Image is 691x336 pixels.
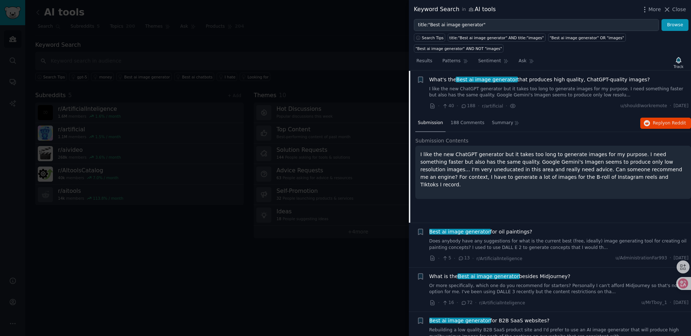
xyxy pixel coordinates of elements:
[670,103,671,109] span: ·
[414,44,503,53] a: "Best ai image generator" AND NOT "images"
[429,86,689,99] a: I like the new ChatGPT generator but it takes too long to generate images for my purpose. I need ...
[442,58,460,64] span: Patterns
[661,19,688,31] button: Browse
[429,76,650,83] a: What's theBest ai image generatorthat produces high quality, ChatGPT-quality images?
[415,137,469,145] span: Submission Contents
[472,255,474,262] span: ·
[457,273,520,279] span: Best ai image generator
[462,6,466,13] span: in
[414,33,445,42] button: Search Tips
[674,300,688,306] span: [DATE]
[438,102,439,110] span: ·
[671,55,686,70] button: Track
[429,283,689,295] a: Or more specifically, which one do you recommend for starters? Personally I can't afford Midjourn...
[670,300,671,306] span: ·
[422,35,444,40] span: Search Tips
[461,103,475,109] span: 188
[429,318,491,323] span: Best ai image generator
[429,229,491,235] span: Best ai image generator
[440,55,470,70] a: Patterns
[429,238,689,251] a: Does anybody have any suggestions for what is the current best (free, ideally) image generating t...
[457,102,458,110] span: ·
[414,55,435,70] a: Results
[429,273,570,280] span: What is the besides Midjourney?
[674,103,688,109] span: [DATE]
[649,6,661,13] span: More
[476,55,511,70] a: Sentiment
[456,77,518,82] span: Best ai image generator
[506,102,507,110] span: ·
[448,33,546,42] a: title:"Best ai image generator" AND title:"images"
[457,299,458,307] span: ·
[550,35,624,40] div: "Best ai image generator" OR "images"
[416,46,502,51] div: "Best ai image generator" AND NOT "images"
[477,256,522,261] span: r/ArtificialInteligence
[438,255,439,262] span: ·
[429,273,570,280] a: What is theBest ai image generatorbesides Midjourney?
[429,228,532,236] a: Best ai image generatorfor oil paintings?
[438,299,439,307] span: ·
[461,300,473,306] span: 72
[454,255,455,262] span: ·
[442,300,454,306] span: 16
[451,120,484,126] span: 188 Comments
[478,58,501,64] span: Sentiment
[674,64,683,69] div: Track
[653,120,686,127] span: Reply
[429,76,650,83] span: What's the that produces high quality, ChatGPT-quality images?
[475,299,477,307] span: ·
[615,255,667,262] span: u/AdministrationFar993
[640,118,691,129] button: Replyon Reddit
[458,255,470,262] span: 13
[479,300,525,305] span: r/ArtificialInteligence
[414,19,659,31] input: Try a keyword related to your business
[429,317,550,324] a: Best ai image generatorfor B2B SaaS websites?
[516,55,537,70] a: Ask
[672,6,686,13] span: Close
[418,120,443,126] span: Submission
[620,103,667,109] span: u/shouldIworkremote
[670,255,671,262] span: ·
[492,120,513,126] span: Summary
[450,35,544,40] div: title:"Best ai image generator" AND title:"images"
[429,228,532,236] span: for oil paintings?
[674,255,688,262] span: [DATE]
[429,317,550,324] span: for B2B SaaS websites?
[641,300,667,306] span: u/MrTboy_1
[665,121,686,126] span: on Reddit
[482,104,503,109] span: r/artificial
[416,58,432,64] span: Results
[442,103,454,109] span: 40
[420,151,686,189] p: I like the new ChatGPT generator but it takes too long to generate images for my purpose. I need ...
[641,6,661,13] button: More
[519,58,527,64] span: Ask
[414,5,496,14] div: Keyword Search AI tools
[548,33,626,42] a: "Best ai image generator" OR "images"
[478,102,479,110] span: ·
[663,6,686,13] button: Close
[442,255,451,262] span: 5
